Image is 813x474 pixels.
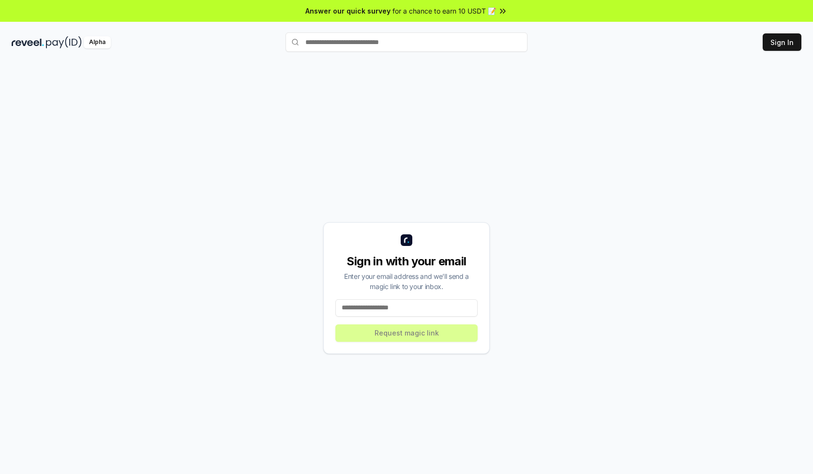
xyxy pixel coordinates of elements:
[46,36,82,48] img: pay_id
[401,234,412,246] img: logo_small
[335,271,478,291] div: Enter your email address and we’ll send a magic link to your inbox.
[392,6,496,16] span: for a chance to earn 10 USDT 📝
[305,6,391,16] span: Answer our quick survey
[763,33,801,51] button: Sign In
[84,36,111,48] div: Alpha
[335,254,478,269] div: Sign in with your email
[12,36,44,48] img: reveel_dark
